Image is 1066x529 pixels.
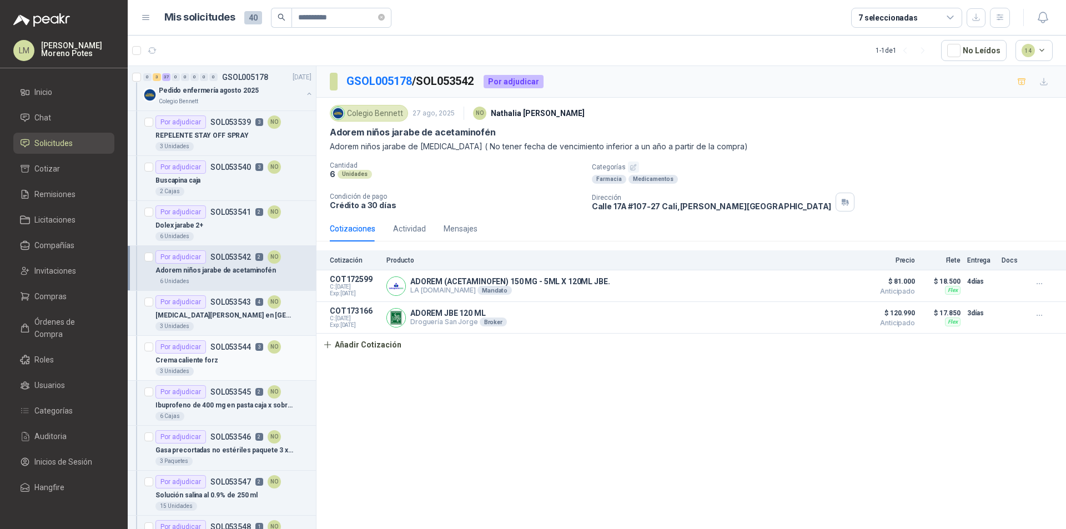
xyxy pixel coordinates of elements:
[859,320,915,326] span: Anticipado
[155,445,294,456] p: Gasa precortadas no estériles paquete 3 x 3 paquete de 200 unidades
[13,426,114,447] a: Auditoria
[34,481,64,493] span: Hangfire
[859,306,915,320] span: $ 120.990
[268,160,281,174] div: NO
[155,187,184,196] div: 2 Cajas
[13,82,114,103] a: Inicio
[330,306,380,315] p: COT173166
[41,42,114,57] p: [PERSON_NAME] Moreno Potes
[255,433,263,441] p: 2
[244,11,262,24] span: 40
[330,162,583,169] p: Cantidad
[13,349,114,370] a: Roles
[210,343,251,351] p: SOL053544
[128,291,316,336] a: Por adjudicarSOL0535434NO[MEDICAL_DATA][PERSON_NAME] en [GEOGRAPHIC_DATA]3 Unidades
[143,70,314,106] a: 0 3 37 0 0 0 0 0 GSOL005178[DATE] Company LogoPedido enfermería agosto 2025Colegio Bennett
[316,334,408,356] button: Añadir Cotización
[413,108,455,119] p: 27 ago, 2025
[13,184,114,205] a: Remisiones
[858,12,918,24] div: 7 seleccionadas
[592,194,832,201] p: Dirección
[155,490,258,501] p: Solución salina al 0.9% de 250 ml
[34,456,92,468] span: Inicios de Sesión
[210,298,251,306] p: SOL053543
[34,188,76,200] span: Remisiones
[155,175,200,186] p: Buscapina caja
[480,318,507,326] div: Broker
[876,42,932,59] div: 1 - 1 de 1
[34,405,73,417] span: Categorías
[210,208,251,216] p: SOL053541
[393,223,426,235] div: Actividad
[155,220,203,231] p: Dolex jarabe 2+
[155,502,197,511] div: 15 Unidades
[34,379,65,391] span: Usuarios
[128,426,316,471] a: Por adjudicarSOL0535462NOGasa precortadas no estériles paquete 3 x 3 paquete de 200 unidades3 Paq...
[13,235,114,256] a: Compañías
[278,13,285,21] span: search
[922,306,961,320] p: $ 17.850
[410,286,610,295] p: LA [DOMAIN_NAME]
[268,340,281,354] div: NO
[155,250,206,264] div: Por adjudicar
[473,107,486,120] div: NO
[945,318,961,326] div: Flex
[410,277,610,286] p: ADOREM (ACETAMINOFEN) 150 MG - 5ML X 120ML JBE.
[330,290,380,297] span: Exp: [DATE]
[162,73,170,81] div: 37
[210,253,251,261] p: SOL053542
[268,385,281,399] div: NO
[210,388,251,396] p: SOL053545
[155,205,206,219] div: Por adjudicar
[859,256,915,264] p: Precio
[387,277,405,295] img: Company Logo
[155,160,206,174] div: Por adjudicar
[155,142,194,151] div: 3 Unidades
[155,232,194,241] div: 6 Unidades
[128,381,316,426] a: Por adjudicarSOL0535452NOIbuprofeno de 400 mg en pasta caja x sobres ( 100 tabletas)6 Cajas
[128,246,316,291] a: Por adjudicarSOL0535422NOAdorem niños jarabe de acetaminofén6 Unidades
[387,309,405,327] img: Company Logo
[255,343,263,351] p: 3
[330,315,380,322] span: C: [DATE]
[34,316,104,340] span: Órdenes de Compra
[255,163,263,171] p: 3
[592,175,626,184] div: Farmacia
[190,73,199,81] div: 0
[128,111,316,156] a: Por adjudicarSOL0535393NOREPELENTE STAY OFF SPRAY3 Unidades
[967,275,995,288] p: 4 días
[155,400,294,411] p: Ibuprofeno de 400 mg en pasta caja x sobres ( 100 tabletas)
[484,75,544,88] div: Por adjudicar
[268,430,281,444] div: NO
[172,73,180,81] div: 0
[155,295,206,309] div: Por adjudicar
[155,265,276,276] p: Adorem niños jarabe de acetaminofén
[143,73,152,81] div: 0
[967,256,995,264] p: Entrega
[13,400,114,421] a: Categorías
[155,310,294,321] p: [MEDICAL_DATA][PERSON_NAME] en [GEOGRAPHIC_DATA]
[34,354,54,366] span: Roles
[155,130,249,141] p: REPELENTE STAY OFF SPRAY
[34,112,51,124] span: Chat
[477,286,512,295] div: Mandato
[410,309,507,318] p: ADOREM JBE 120 ML
[1002,256,1024,264] p: Docs
[155,277,194,286] div: 6 Unidades
[210,433,251,441] p: SOL053546
[222,73,268,81] p: GSOL005178
[346,74,412,88] a: GSOL005178
[338,170,372,179] div: Unidades
[143,88,157,102] img: Company Logo
[255,298,263,306] p: 4
[13,209,114,230] a: Licitaciones
[378,14,385,21] span: close-circle
[159,85,259,96] p: Pedido enfermería agosto 2025
[200,73,208,81] div: 0
[128,156,316,201] a: Por adjudicarSOL0535403NOBuscapina caja2 Cajas
[13,286,114,307] a: Compras
[13,477,114,498] a: Hangfire
[13,107,114,128] a: Chat
[592,201,832,211] p: Calle 17A #107-27 Cali , [PERSON_NAME][GEOGRAPHIC_DATA]
[13,375,114,396] a: Usuarios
